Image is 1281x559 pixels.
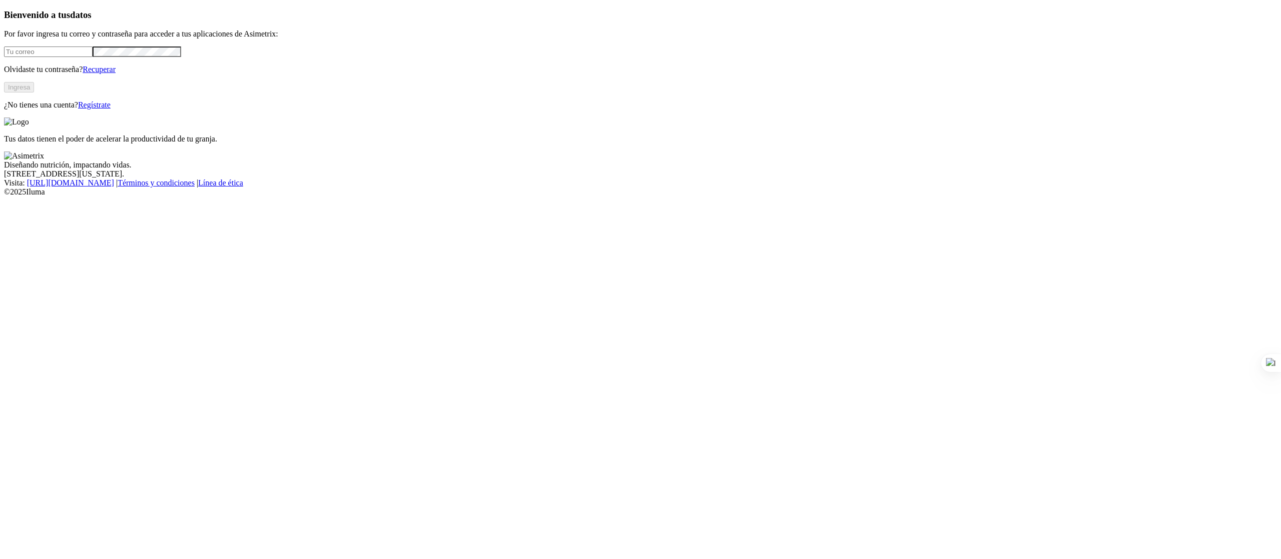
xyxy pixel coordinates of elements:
[4,187,1277,196] div: © 2025 Iluma
[4,9,1277,20] h3: Bienvenido a tus
[4,169,1277,178] div: [STREET_ADDRESS][US_STATE].
[83,65,116,73] a: Recuperar
[198,178,243,187] a: Línea de ética
[4,151,44,160] img: Asimetrix
[78,100,111,109] a: Regístrate
[70,9,92,20] span: datos
[4,29,1277,38] p: Por favor ingresa tu correo y contraseña para acceder a tus aplicaciones de Asimetrix:
[4,117,29,126] img: Logo
[4,82,34,92] button: Ingresa
[4,65,1277,74] p: Olvidaste tu contraseña?
[27,178,114,187] a: [URL][DOMAIN_NAME]
[4,100,1277,109] p: ¿No tienes una cuenta?
[4,160,1277,169] div: Diseñando nutrición, impactando vidas.
[118,178,195,187] a: Términos y condiciones
[4,46,93,57] input: Tu correo
[4,134,1277,143] p: Tus datos tienen el poder de acelerar la productividad de tu granja.
[4,178,1277,187] div: Visita : | |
